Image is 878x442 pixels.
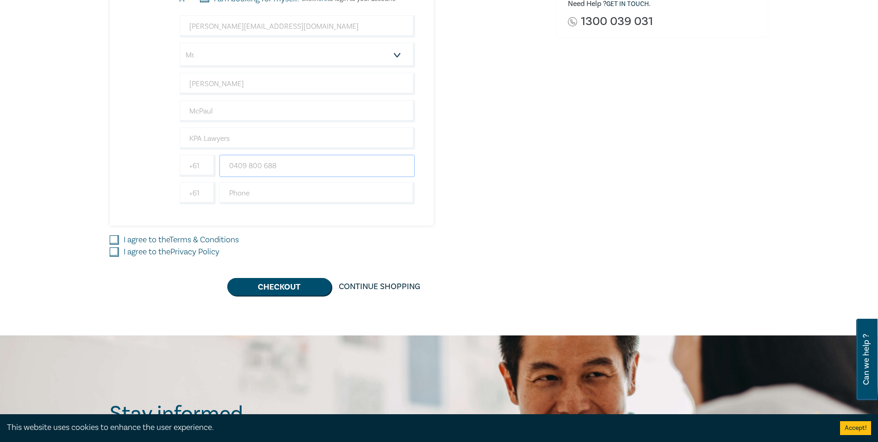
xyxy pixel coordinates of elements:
div: This website uses cookies to enhance the user experience. [7,422,826,434]
input: Attendee Email* [180,15,415,38]
a: Terms & Conditions [169,234,239,245]
label: I agree to the [124,234,239,246]
input: Last Name* [180,100,415,122]
input: Phone [219,182,415,204]
a: Continue Shopping [331,278,428,296]
button: Checkout [227,278,331,296]
input: +61 [180,155,216,177]
input: +61 [180,182,216,204]
input: First Name* [180,73,415,95]
h2: Stay informed. [110,402,328,426]
input: Company [180,127,415,150]
span: Can we help ? [862,324,871,395]
a: Privacy Policy [170,246,219,257]
input: Mobile* [219,155,415,177]
a: 1300 039 031 [581,15,653,28]
button: Accept cookies [840,421,871,435]
label: I agree to the [124,246,219,258]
